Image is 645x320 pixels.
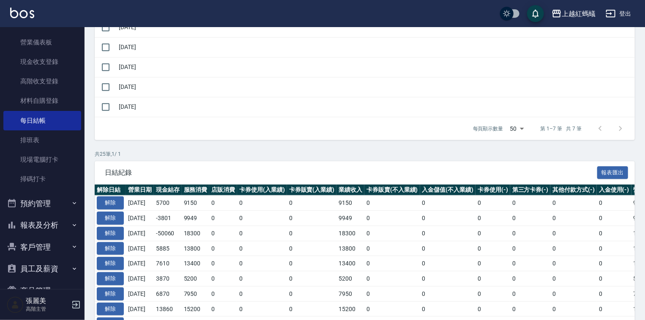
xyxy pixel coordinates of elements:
td: 0 [597,211,631,226]
th: 業績收入 [336,185,364,196]
td: 3870 [154,271,182,287]
td: 0 [420,256,476,271]
th: 服務消費 [182,185,210,196]
button: save [527,5,544,22]
td: 0 [476,301,510,317]
td: 0 [420,196,476,211]
td: 0 [420,226,476,241]
td: [DATE] [126,256,154,271]
td: 0 [510,211,551,226]
td: [DATE] [117,97,635,117]
a: 現場電腦打卡 [3,150,81,169]
td: 0 [237,286,287,301]
td: 9150 [182,196,210,211]
td: 9949 [336,211,364,226]
td: 0 [597,196,631,211]
td: 0 [237,271,287,287]
td: [DATE] [117,57,635,77]
div: 50 [507,117,527,140]
td: [DATE] [126,226,154,241]
td: 0 [550,196,597,211]
img: Person [7,296,24,313]
td: 0 [364,286,420,301]
td: 18300 [336,226,364,241]
td: -50060 [154,226,182,241]
a: 營業儀表板 [3,33,81,52]
td: 0 [510,226,551,241]
p: 高階主管 [26,305,69,313]
td: 0 [209,256,237,271]
td: 0 [510,196,551,211]
td: 9949 [182,211,210,226]
td: 0 [287,301,337,317]
button: 商品管理 [3,280,81,302]
td: 0 [597,226,631,241]
td: 0 [209,211,237,226]
button: 解除 [97,196,124,210]
button: 解除 [97,303,124,316]
td: 0 [420,211,476,226]
td: [DATE] [126,196,154,211]
td: 7950 [336,286,364,301]
td: 18300 [182,226,210,241]
td: 5200 [182,271,210,287]
button: 解除 [97,242,124,255]
td: 0 [550,256,597,271]
button: 報表匯出 [597,166,629,179]
td: 0 [420,301,476,317]
td: 7950 [182,286,210,301]
p: 共 25 筆, 1 / 1 [95,150,635,158]
td: 0 [237,226,287,241]
th: 第三方卡券(-) [510,185,551,196]
td: 0 [550,211,597,226]
th: 卡券販賣(不入業績) [364,185,420,196]
th: 入金使用(-) [597,185,631,196]
a: 排班表 [3,130,81,150]
h5: 張麗美 [26,297,69,305]
img: Logo [10,8,34,18]
td: 13860 [154,301,182,317]
td: 9150 [336,196,364,211]
button: 預約管理 [3,193,81,215]
button: 登出 [602,6,635,22]
td: 0 [287,286,337,301]
td: 0 [476,256,510,271]
td: 0 [287,256,337,271]
p: 每頁顯示數量 [473,125,503,132]
a: 現金收支登錄 [3,52,81,72]
a: 每日結帳 [3,111,81,130]
td: 0 [550,271,597,287]
td: 0 [364,256,420,271]
td: 0 [597,271,631,287]
button: 解除 [97,272,124,285]
td: 0 [476,241,510,256]
span: 日結紀錄 [105,168,597,177]
td: [DATE] [126,301,154,317]
th: 解除日結 [95,185,126,196]
td: 0 [364,196,420,211]
td: 0 [476,211,510,226]
th: 現金結存 [154,185,182,196]
td: [DATE] [126,271,154,287]
td: 0 [287,196,337,211]
td: 0 [550,241,597,256]
td: 0 [597,286,631,301]
td: 0 [364,211,420,226]
td: 0 [237,211,287,226]
td: 0 [287,271,337,287]
td: 0 [420,241,476,256]
td: 0 [510,286,551,301]
td: 0 [209,241,237,256]
div: 上越紅螞蟻 [562,8,596,19]
td: 0 [476,226,510,241]
button: 解除 [97,257,124,270]
td: 0 [364,226,420,241]
button: 解除 [97,227,124,240]
td: 0 [209,301,237,317]
td: [DATE] [117,77,635,97]
td: 0 [550,226,597,241]
td: 0 [476,196,510,211]
td: 0 [510,241,551,256]
td: 0 [287,226,337,241]
td: 0 [287,241,337,256]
